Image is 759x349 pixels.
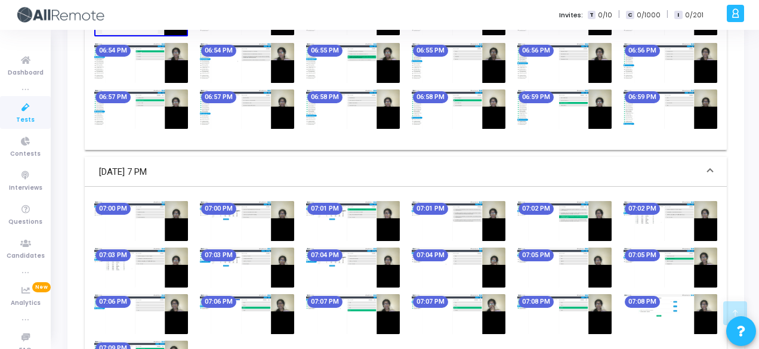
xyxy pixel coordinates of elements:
[413,296,448,308] mat-chip: 07:07 PM
[95,296,131,308] mat-chip: 07:06 PM
[16,115,35,125] span: Tests
[624,89,717,129] img: screenshot-1756301373096.jpeg
[8,217,42,227] span: Questions
[200,43,294,83] img: screenshot-1756301073104.jpeg
[95,203,131,215] mat-chip: 07:00 PM
[200,248,294,288] img: screenshot-1756301612999.jpeg
[307,249,343,261] mat-chip: 07:04 PM
[94,43,188,83] img: screenshot-1756301043104.jpeg
[306,43,400,83] img: screenshot-1756301103129.jpeg
[598,10,612,20] span: 0/10
[624,294,717,334] img: screenshot-1756301912970.jpeg
[307,91,343,103] mat-chip: 06:58 PM
[637,10,661,20] span: 0/1000
[626,11,634,20] span: C
[201,45,236,57] mat-chip: 06:54 PM
[667,8,668,21] span: |
[517,294,611,334] img: screenshot-1756301883073.jpeg
[99,165,698,179] mat-panel-title: [DATE] 7 PM
[200,294,294,334] img: screenshot-1756301793008.jpeg
[85,157,727,187] mat-expansion-panel-header: [DATE] 7 PM
[517,43,611,83] img: screenshot-1756301163122.jpeg
[94,294,188,334] img: screenshot-1756301763101.jpeg
[519,296,554,308] mat-chip: 07:08 PM
[94,201,188,241] img: screenshot-1756301402998.jpeg
[618,8,620,21] span: |
[624,201,717,241] img: screenshot-1756301553034.jpeg
[307,203,343,215] mat-chip: 07:01 PM
[8,68,44,78] span: Dashboard
[412,89,505,129] img: screenshot-1756301313023.jpeg
[625,91,660,103] mat-chip: 06:59 PM
[200,201,294,241] img: screenshot-1756301433036.jpeg
[685,10,704,20] span: 0/201
[624,248,717,288] img: screenshot-1756301733085.jpeg
[201,249,236,261] mat-chip: 07:03 PM
[200,89,294,129] img: screenshot-1756301253099.jpeg
[413,249,448,261] mat-chip: 07:04 PM
[519,45,554,57] mat-chip: 06:56 PM
[95,91,131,103] mat-chip: 06:57 PM
[519,91,554,103] mat-chip: 06:59 PM
[412,294,505,334] img: screenshot-1756301853102.jpeg
[306,201,400,241] img: screenshot-1756301463059.jpeg
[201,296,236,308] mat-chip: 07:06 PM
[10,149,41,159] span: Contests
[625,296,660,308] mat-chip: 07:08 PM
[517,201,611,241] img: screenshot-1756301523031.jpeg
[412,43,505,83] img: screenshot-1756301133066.jpeg
[7,251,45,261] span: Candidates
[201,91,236,103] mat-chip: 06:57 PM
[306,248,400,288] img: screenshot-1756301643033.jpeg
[625,249,660,261] mat-chip: 07:05 PM
[306,89,400,129] img: screenshot-1756301283114.jpeg
[306,294,400,334] img: screenshot-1756301823100.jpeg
[588,11,596,20] span: T
[413,203,448,215] mat-chip: 07:01 PM
[307,296,343,308] mat-chip: 07:07 PM
[11,298,41,308] span: Analytics
[94,89,188,129] img: screenshot-1756301223030.jpeg
[307,45,343,57] mat-chip: 06:55 PM
[32,282,51,292] span: New
[624,43,717,83] img: screenshot-1756301193028.jpeg
[517,89,611,129] img: screenshot-1756301343101.jpeg
[412,201,505,241] img: screenshot-1756301493109.jpeg
[519,249,554,261] mat-chip: 07:05 PM
[517,248,611,288] img: screenshot-1756301703067.jpeg
[625,45,660,57] mat-chip: 06:56 PM
[15,3,104,27] img: logo
[95,249,131,261] mat-chip: 07:03 PM
[559,10,583,20] label: Invites:
[674,11,682,20] span: I
[95,45,131,57] mat-chip: 06:54 PM
[94,248,188,288] img: screenshot-1756301583093.jpeg
[9,183,42,193] span: Interviews
[519,203,554,215] mat-chip: 07:02 PM
[412,248,505,288] img: screenshot-1756301673067.jpeg
[413,45,448,57] mat-chip: 06:55 PM
[201,203,236,215] mat-chip: 07:00 PM
[413,91,448,103] mat-chip: 06:58 PM
[625,203,660,215] mat-chip: 07:02 PM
